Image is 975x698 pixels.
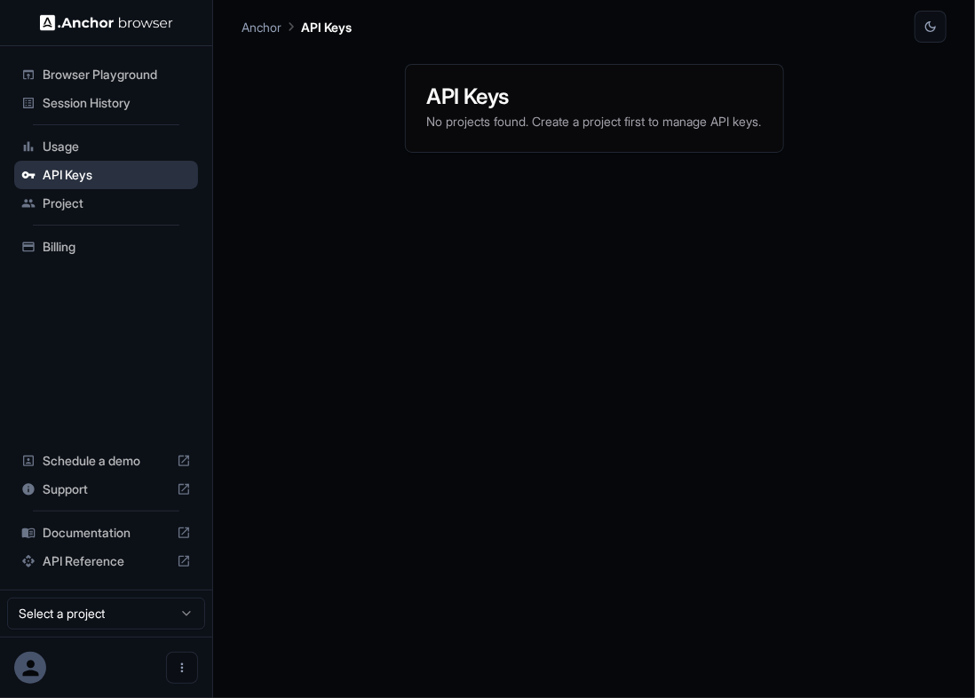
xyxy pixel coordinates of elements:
[14,189,198,218] div: Project
[14,475,198,504] div: Support
[427,86,762,107] h3: API Keys
[242,18,281,36] p: Anchor
[14,519,198,547] div: Documentation
[40,14,173,31] img: Anchor Logo
[242,17,352,36] nav: breadcrumb
[43,138,191,155] span: Usage
[43,194,191,212] span: Project
[14,547,198,575] div: API Reference
[14,60,198,89] div: Browser Playground
[427,113,762,131] p: No projects found. Create a project first to manage API keys.
[43,524,170,542] span: Documentation
[43,480,170,498] span: Support
[43,452,170,470] span: Schedule a demo
[43,166,191,184] span: API Keys
[301,18,352,36] p: API Keys
[43,94,191,112] span: Session History
[43,238,191,256] span: Billing
[43,66,191,83] span: Browser Playground
[14,89,198,117] div: Session History
[43,552,170,570] span: API Reference
[14,132,198,161] div: Usage
[14,447,198,475] div: Schedule a demo
[166,652,198,684] button: Open menu
[14,233,198,261] div: Billing
[14,161,198,189] div: API Keys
